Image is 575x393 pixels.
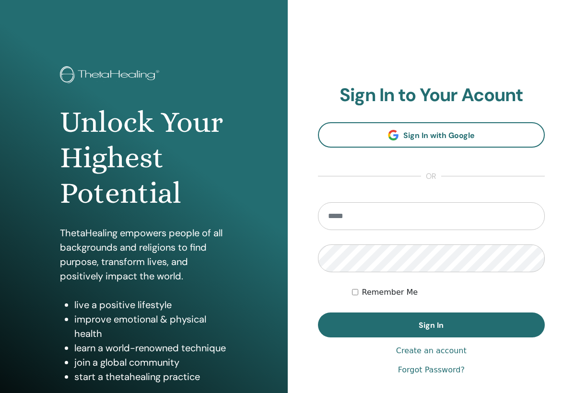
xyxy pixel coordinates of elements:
[398,364,465,376] a: Forgot Password?
[60,226,228,283] p: ThetaHealing empowers people of all backgrounds and religions to find purpose, transform lives, a...
[403,130,475,140] span: Sign In with Google
[60,104,228,211] h1: Unlock Your Highest Potential
[396,345,467,357] a: Create an account
[74,370,228,384] li: start a thetahealing practice
[74,355,228,370] li: join a global community
[362,287,418,298] label: Remember Me
[352,287,545,298] div: Keep me authenticated indefinitely or until I manually logout
[318,84,545,106] h2: Sign In to Your Acount
[421,171,441,182] span: or
[74,298,228,312] li: live a positive lifestyle
[419,320,444,330] span: Sign In
[74,341,228,355] li: learn a world-renowned technique
[318,122,545,148] a: Sign In with Google
[318,312,545,337] button: Sign In
[74,312,228,341] li: improve emotional & physical health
